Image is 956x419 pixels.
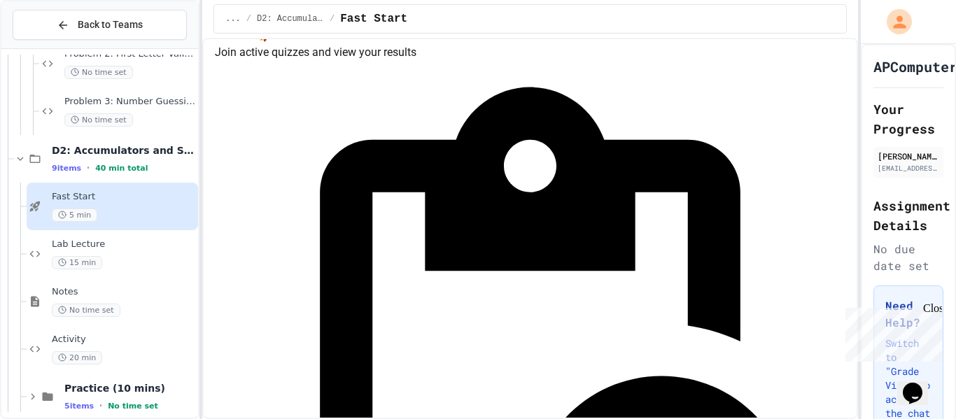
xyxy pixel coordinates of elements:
span: Fast Start [52,191,195,203]
span: D2: Accumulators and Summation [257,13,324,24]
h2: Your Progress [873,99,943,139]
div: [EMAIL_ADDRESS][DOMAIN_NAME] [878,163,939,173]
h2: Assignment Details [873,196,943,235]
iframe: chat widget [897,363,942,405]
span: Practice (10 mins) [64,382,195,395]
span: 20 min [52,351,102,364]
p: Join active quizzes and view your results [215,44,845,61]
div: My Account [872,6,915,38]
span: Problem 3: Number Guessing Game [64,96,195,108]
span: 40 min total [95,164,148,173]
span: • [99,400,102,411]
span: / [246,13,251,24]
span: No time set [52,304,120,317]
span: 5 items [64,402,94,411]
span: / [330,13,335,24]
iframe: chat widget [840,302,942,362]
button: Back to Teams [13,10,187,40]
span: D2: Accumulators and Summation [52,144,195,157]
span: ... [225,13,241,24]
div: [PERSON_NAME] [878,150,939,162]
span: No time set [64,113,133,127]
span: Back to Teams [78,17,143,32]
span: • [87,162,90,173]
span: Activity [52,334,195,346]
span: Fast Start [340,10,407,27]
h3: Need Help? [885,297,932,331]
span: No time set [108,402,158,411]
div: Chat with us now!Close [6,6,97,89]
div: No due date set [873,241,943,274]
span: Lab Lecture [52,239,195,250]
span: 15 min [52,256,102,269]
span: Notes [52,286,195,298]
span: Problem 2: First Letter Validator [64,48,195,60]
span: 5 min [52,208,97,222]
span: No time set [64,66,133,79]
span: 9 items [52,164,81,173]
